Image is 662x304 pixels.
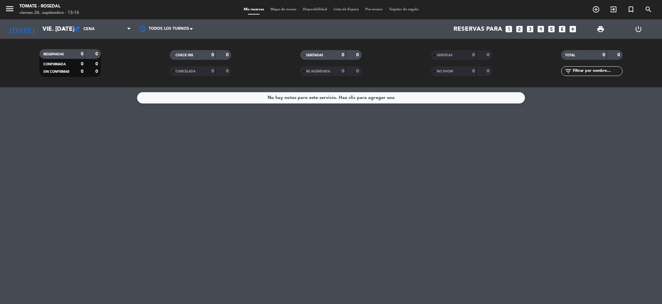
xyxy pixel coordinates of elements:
i: [DATE] [5,22,39,36]
div: LOG OUT [619,19,657,39]
strong: 0 [81,52,83,56]
i: looks_one [505,25,513,33]
strong: 0 [487,69,491,73]
i: arrow_drop_down [60,25,68,33]
span: SENTADAS [306,54,323,57]
span: Disponibilidad [300,8,330,11]
div: viernes 26. septiembre - 13:16 [19,10,79,16]
strong: 0 [342,53,344,57]
strong: 0 [95,52,99,56]
span: Pre-acceso [362,8,386,11]
strong: 0 [487,53,491,57]
strong: 0 [211,69,214,73]
i: looks_6 [558,25,566,33]
span: SIN CONFIRMAR [43,70,69,73]
strong: 0 [81,62,83,66]
span: print [597,25,604,33]
strong: 0 [95,69,99,74]
i: filter_list [564,67,572,75]
i: menu [5,4,15,14]
strong: 0 [617,53,621,57]
i: looks_4 [537,25,545,33]
i: exit_to_app [610,5,617,13]
strong: 0 [81,69,83,74]
span: CHECK INS [176,54,193,57]
span: CANCELADA [176,70,196,73]
i: add_circle_outline [592,5,600,13]
strong: 0 [356,53,360,57]
span: Lista de Espera [330,8,362,11]
strong: 0 [472,69,475,73]
button: menu [5,4,15,16]
i: turned_in_not [627,5,635,13]
span: RESERVADAS [43,53,64,56]
strong: 0 [226,69,230,73]
span: Reservas para [454,26,502,33]
i: search [645,5,652,13]
div: Tomate - Rosedal [19,3,79,10]
i: looks_3 [526,25,534,33]
span: Mis reservas [240,8,267,11]
strong: 0 [356,69,360,73]
i: power_settings_new [635,25,642,33]
span: NO SHOW [437,70,453,73]
input: Filtrar por nombre... [572,68,622,75]
span: Tarjetas de regalo [386,8,422,11]
span: CONFIRMADA [43,63,66,66]
strong: 0 [472,53,475,57]
div: No hay notas para este servicio. Haz clic para agregar una [268,94,395,102]
strong: 0 [342,69,344,73]
i: looks_5 [547,25,556,33]
strong: 0 [226,53,230,57]
i: add_box [569,25,577,33]
strong: 0 [603,53,605,57]
span: Mapa de mesas [267,8,300,11]
span: TOTAL [565,54,575,57]
span: RE AGENDADA [306,70,330,73]
strong: 0 [95,62,99,66]
span: Cena [83,27,95,31]
strong: 0 [211,53,214,57]
span: SERVIDAS [437,54,453,57]
i: looks_two [515,25,524,33]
